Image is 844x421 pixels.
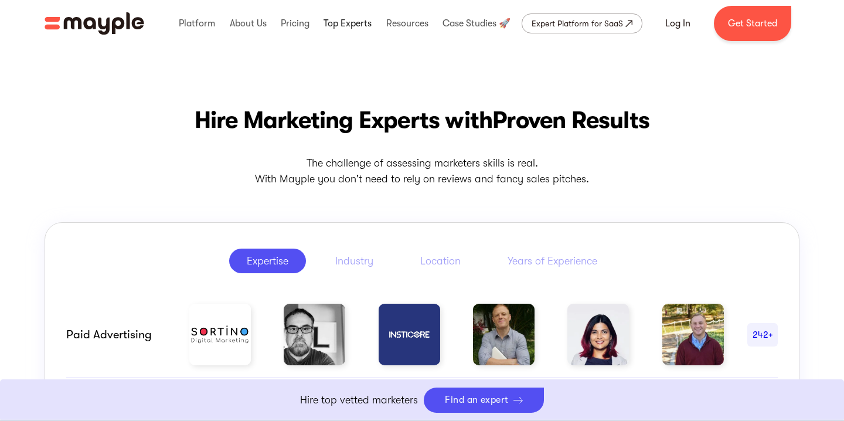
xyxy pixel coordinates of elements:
[747,328,778,342] div: 242+
[247,254,288,268] div: Expertise
[45,12,144,35] img: Mayple logo
[335,254,373,268] div: Industry
[651,9,705,38] a: Log In
[45,155,799,187] p: The challenge of assessing marketers skills is real. With Mayple you don't need to rely on review...
[176,5,218,42] div: Platform
[227,5,270,42] div: About Us
[66,328,166,342] div: Paid advertising
[45,104,799,137] h2: Hire Marketing Experts with
[321,5,375,42] div: Top Experts
[420,254,461,268] div: Location
[492,107,649,134] span: Proven Results
[508,254,597,268] div: Years of Experience
[278,5,312,42] div: Pricing
[383,5,431,42] div: Resources
[532,16,623,30] div: Expert Platform for SaaS
[714,6,791,41] a: Get Started
[522,13,642,33] a: Expert Platform for SaaS
[45,12,144,35] a: home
